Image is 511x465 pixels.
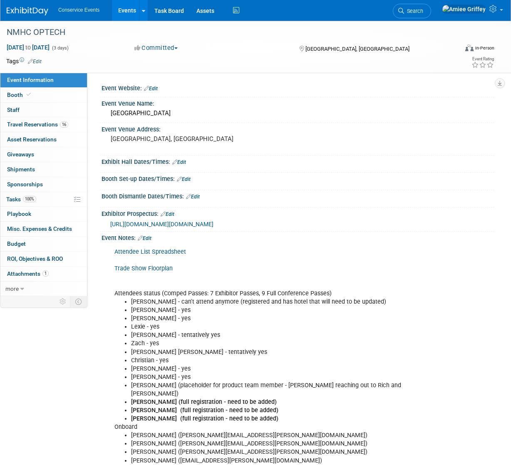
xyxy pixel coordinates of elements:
[7,270,49,277] span: Attachments
[27,92,31,97] i: Booth reservation complete
[102,173,494,183] div: Booth Set-up Dates/Times:
[442,5,486,14] img: Amiee Griffey
[131,331,411,339] li: [PERSON_NAME] - tentatively yes
[144,86,158,92] a: Edit
[172,159,186,165] a: Edit
[131,356,411,365] li: Christian - yes
[6,57,42,65] td: Tags
[7,151,34,158] span: Giveaways
[102,208,494,218] div: Exhibitor Prospectus:
[7,166,35,173] span: Shipments
[138,235,151,241] a: Edit
[131,314,411,323] li: [PERSON_NAME] - yes
[102,156,494,166] div: Exhibit Hall Dates/Times:
[5,285,19,292] span: more
[161,211,174,217] a: Edit
[7,181,43,188] span: Sponsorships
[102,97,494,108] div: Event Venue Name:
[475,45,494,51] div: In-Person
[102,190,494,201] div: Booth Dismantle Dates/Times:
[0,192,87,207] a: Tasks100%
[28,59,42,64] a: Edit
[23,196,36,202] span: 100%
[7,240,26,247] span: Budget
[0,222,87,236] a: Misc. Expenses & Credits
[7,225,72,232] span: Misc. Expenses & Credits
[131,298,411,306] li: [PERSON_NAME] - can't attend anymore (registered and has hotel that will need to be updated)
[70,296,87,307] td: Toggle Event Tabs
[424,43,495,56] div: Event Format
[0,267,87,281] a: Attachments1
[0,132,87,147] a: Asset Reservations
[0,88,87,102] a: Booth
[7,136,57,143] span: Asset Reservations
[131,365,411,373] li: [PERSON_NAME] - yes
[0,147,87,162] a: Giveaways
[0,177,87,192] a: Sponsorships
[102,123,494,134] div: Event Venue Address:
[131,44,181,52] button: Committed
[131,457,411,465] li: [PERSON_NAME] ([EMAIL_ADDRESS][PERSON_NAME][DOMAIN_NAME])
[7,77,54,83] span: Event Information
[7,121,68,128] span: Travel Reservations
[131,381,411,398] li: [PERSON_NAME] (placeholder for product team member - [PERSON_NAME] reaching out to Rich and [PERS...
[465,45,474,51] img: Format-Inperson.png
[0,117,87,132] a: Travel Reservations16
[6,44,50,51] span: [DATE] [DATE]
[404,8,423,14] span: Search
[110,221,213,228] a: [URL][DOMAIN_NAME][DOMAIN_NAME]
[131,448,411,456] li: [PERSON_NAME] ([PERSON_NAME][EMAIL_ADDRESS][PERSON_NAME][DOMAIN_NAME])
[42,270,49,277] span: 1
[131,323,411,331] li: Lexie - yes
[131,373,411,381] li: [PERSON_NAME] - yes
[131,440,411,448] li: [PERSON_NAME] ([PERSON_NAME][EMAIL_ADDRESS][PERSON_NAME][DOMAIN_NAME])
[108,107,488,120] div: [GEOGRAPHIC_DATA]
[6,196,36,203] span: Tasks
[0,207,87,221] a: Playbook
[0,237,87,251] a: Budget
[186,194,200,200] a: Edit
[131,306,411,314] li: [PERSON_NAME] - yes
[0,252,87,266] a: ROI, Objectives & ROO
[7,92,32,98] span: Booth
[305,46,409,52] span: [GEOGRAPHIC_DATA], [GEOGRAPHIC_DATA]
[0,103,87,117] a: Staff
[393,4,431,18] a: Search
[24,44,32,51] span: to
[0,282,87,296] a: more
[7,106,20,113] span: Staff
[177,176,191,182] a: Edit
[111,135,256,143] pre: [GEOGRAPHIC_DATA], [GEOGRAPHIC_DATA]
[131,407,278,414] b: [PERSON_NAME] (full registration - need to be added)
[102,82,494,93] div: Event Website:
[471,57,494,61] div: Event Rating
[4,25,453,40] div: NMHC OPTECH
[131,415,278,422] b: [PERSON_NAME] (full registration - need to be added)
[56,296,70,307] td: Personalize Event Tab Strip
[0,162,87,177] a: Shipments
[51,45,69,51] span: (3 days)
[0,73,87,87] a: Event Information
[7,7,48,15] img: ExhibitDay
[60,121,68,128] span: 16
[131,339,411,348] li: Zach - yes
[102,232,494,242] div: Event Notes:
[7,210,31,217] span: Playbook
[7,255,63,262] span: ROI, Objectives & ROO
[131,431,411,440] li: [PERSON_NAME] ([PERSON_NAME][EMAIL_ADDRESS][PERSON_NAME][DOMAIN_NAME])
[131,348,411,356] li: [PERSON_NAME] [PERSON_NAME] - tentatively yes
[131,398,277,406] b: [PERSON_NAME] (full registration - need to be added)
[114,248,186,255] a: Attendee List Spreadsheet
[58,7,99,13] span: Conservice Events
[114,265,173,272] a: Trade Show Floorplan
